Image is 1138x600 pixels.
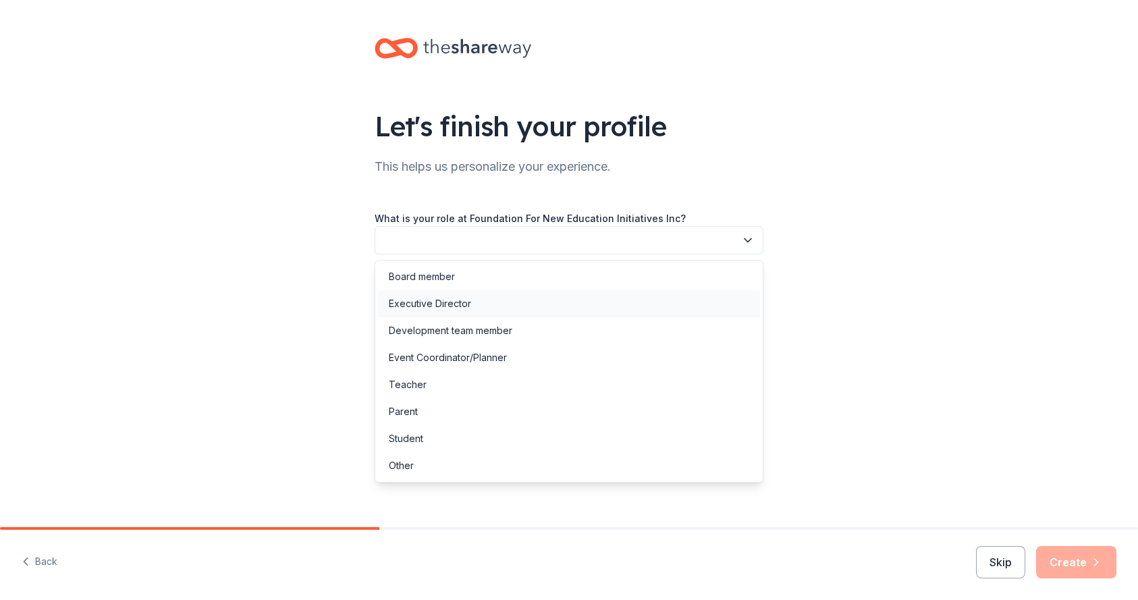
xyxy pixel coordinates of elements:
[389,296,471,312] div: Executive Director
[389,377,427,393] div: Teacher
[389,404,418,420] div: Parent
[389,350,507,366] div: Event Coordinator/Planner
[389,269,455,285] div: Board member
[389,458,414,474] div: Other
[389,431,423,447] div: Student
[389,323,512,339] div: Development team member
